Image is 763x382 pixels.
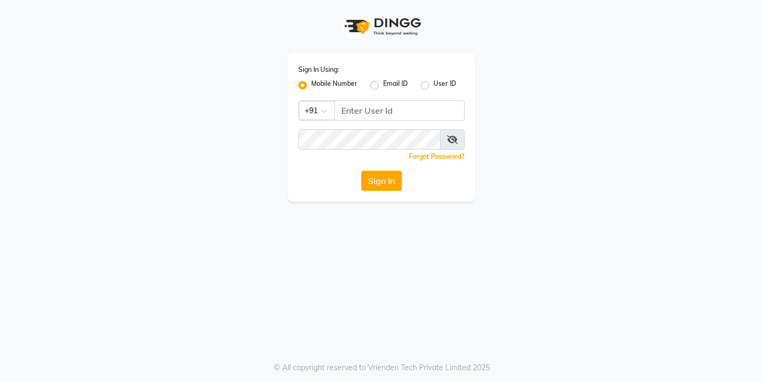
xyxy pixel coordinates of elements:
[434,79,456,92] label: User ID
[383,79,408,92] label: Email ID
[298,65,339,75] label: Sign In Using:
[361,171,402,191] button: Sign In
[334,100,465,121] input: Username
[298,129,441,150] input: Username
[409,152,465,160] a: Forgot Password?
[339,11,424,42] img: logo1.svg
[311,79,357,92] label: Mobile Number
